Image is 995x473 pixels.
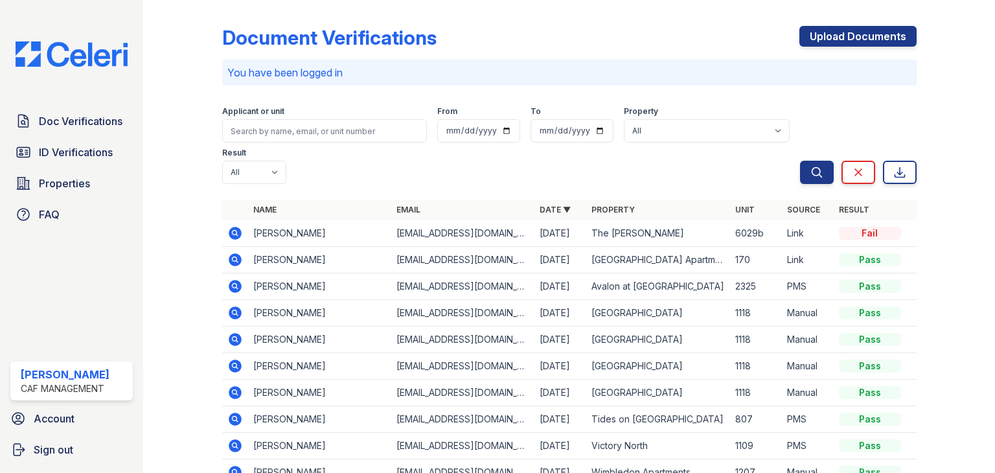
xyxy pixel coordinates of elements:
label: Applicant or unit [222,106,284,117]
td: 807 [730,406,782,433]
td: [DATE] [534,433,586,459]
a: Unit [735,205,755,214]
label: Result [222,148,246,158]
td: [DATE] [534,247,586,273]
div: Pass [839,386,901,399]
label: To [531,106,541,117]
td: 6029b [730,220,782,247]
td: Manual [782,353,834,380]
div: Pass [839,280,901,293]
td: 170 [730,247,782,273]
div: Pass [839,306,901,319]
div: Pass [839,439,901,452]
td: [EMAIL_ADDRESS][DOMAIN_NAME] [391,300,534,327]
td: [GEOGRAPHIC_DATA] [586,353,729,380]
td: 2325 [730,273,782,300]
td: [EMAIL_ADDRESS][DOMAIN_NAME] [391,247,534,273]
div: CAF Management [21,382,109,395]
div: Fail [839,227,901,240]
td: [DATE] [534,406,586,433]
td: [EMAIL_ADDRESS][DOMAIN_NAME] [391,273,534,300]
td: [PERSON_NAME] [248,353,391,380]
td: [EMAIL_ADDRESS][DOMAIN_NAME] [391,327,534,353]
span: Properties [39,176,90,191]
td: 1118 [730,300,782,327]
a: Name [253,205,277,214]
td: [EMAIL_ADDRESS][DOMAIN_NAME] [391,380,534,406]
td: 1118 [730,327,782,353]
div: Pass [839,333,901,346]
a: Doc Verifications [10,108,133,134]
td: [EMAIL_ADDRESS][DOMAIN_NAME] [391,220,534,247]
a: Email [396,205,420,214]
td: Link [782,247,834,273]
td: Avalon at [GEOGRAPHIC_DATA] [586,273,729,300]
td: [DATE] [534,327,586,353]
td: 1118 [730,353,782,380]
p: You have been logged in [227,65,911,80]
div: Pass [839,253,901,266]
td: Tides on [GEOGRAPHIC_DATA] [586,406,729,433]
div: Pass [839,360,901,373]
td: Manual [782,327,834,353]
td: [PERSON_NAME] [248,327,391,353]
td: [DATE] [534,380,586,406]
label: Property [624,106,658,117]
a: Properties [10,170,133,196]
span: Sign out [34,442,73,457]
a: Source [787,205,820,214]
a: Sign out [5,437,138,463]
td: [GEOGRAPHIC_DATA] Apartments [586,247,729,273]
td: [PERSON_NAME] [248,247,391,273]
label: From [437,106,457,117]
a: Account [5,406,138,432]
td: Victory North [586,433,729,459]
td: Link [782,220,834,247]
td: PMS [782,273,834,300]
td: [EMAIL_ADDRESS][DOMAIN_NAME] [391,353,534,380]
td: PMS [782,406,834,433]
span: Doc Verifications [39,113,122,129]
a: Property [591,205,635,214]
td: Manual [782,380,834,406]
a: Date ▼ [540,205,571,214]
td: The [PERSON_NAME] [586,220,729,247]
td: [EMAIL_ADDRESS][DOMAIN_NAME] [391,406,534,433]
td: [PERSON_NAME] [248,220,391,247]
td: [GEOGRAPHIC_DATA] [586,380,729,406]
input: Search by name, email, or unit number [222,119,427,143]
img: CE_Logo_Blue-a8612792a0a2168367f1c8372b55b34899dd931a85d93a1a3d3e32e68fde9ad4.png [5,41,138,67]
td: [EMAIL_ADDRESS][DOMAIN_NAME] [391,433,534,459]
td: [PERSON_NAME] [248,433,391,459]
td: [GEOGRAPHIC_DATA] [586,300,729,327]
td: [PERSON_NAME] [248,406,391,433]
span: FAQ [39,207,60,222]
td: [DATE] [534,273,586,300]
div: Pass [839,413,901,426]
a: Result [839,205,869,214]
td: [DATE] [534,220,586,247]
a: FAQ [10,202,133,227]
td: 1109 [730,433,782,459]
td: Manual [782,300,834,327]
a: Upload Documents [799,26,917,47]
td: [PERSON_NAME] [248,380,391,406]
a: ID Verifications [10,139,133,165]
td: [PERSON_NAME] [248,273,391,300]
div: Document Verifications [222,26,437,49]
td: 1118 [730,380,782,406]
div: [PERSON_NAME] [21,367,109,382]
span: ID Verifications [39,144,113,160]
td: [GEOGRAPHIC_DATA] [586,327,729,353]
td: [DATE] [534,353,586,380]
td: PMS [782,433,834,459]
span: Account [34,411,74,426]
td: [PERSON_NAME] [248,300,391,327]
td: [DATE] [534,300,586,327]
